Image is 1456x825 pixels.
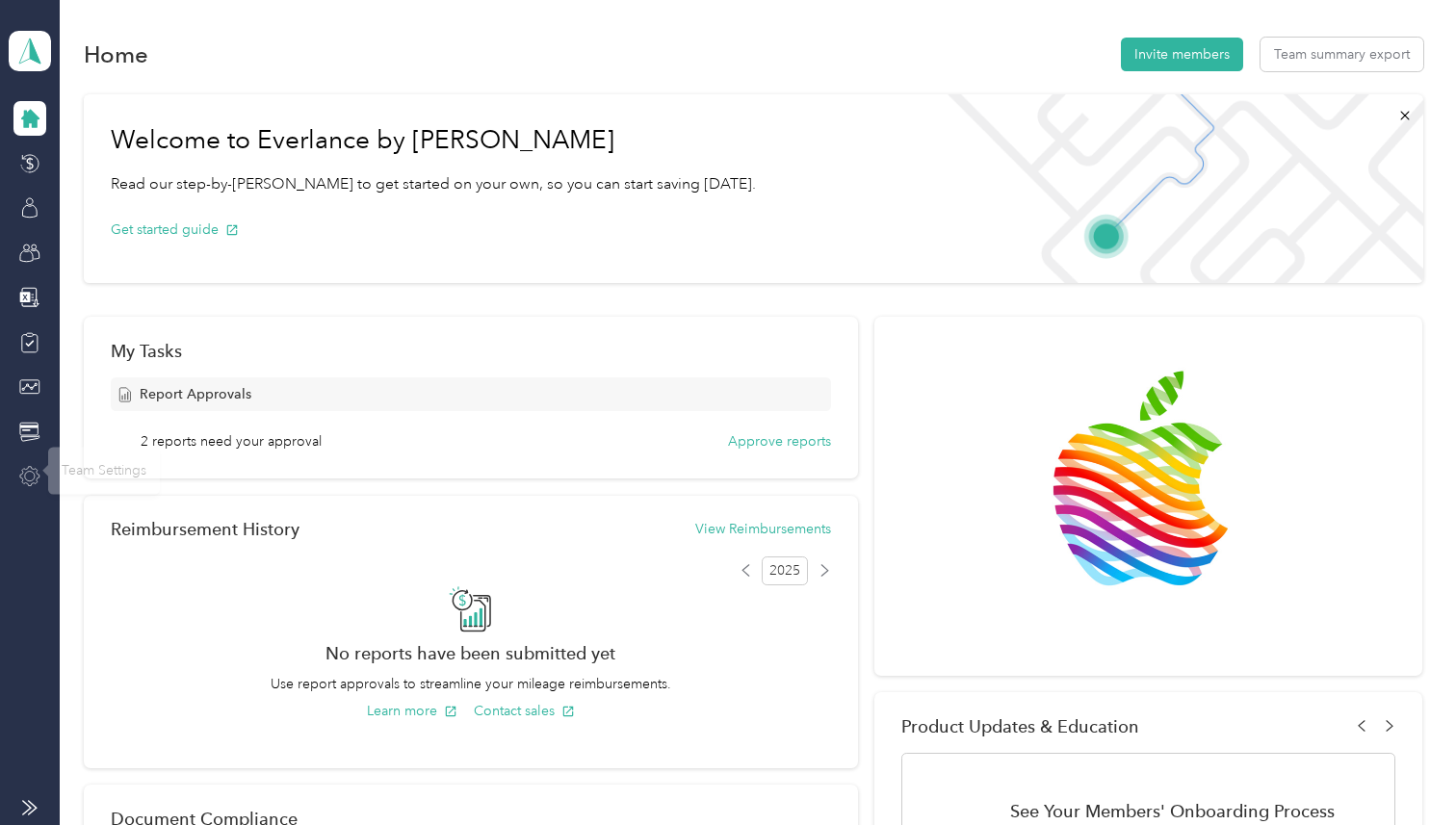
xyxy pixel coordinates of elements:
[111,643,831,663] h2: No reports have been submitted yet
[901,716,1139,736] span: Product Updates & Education
[48,447,160,494] div: Team Settings
[111,125,756,156] h1: Welcome to Everlance by [PERSON_NAME]
[1261,38,1423,71] button: Team summary export
[84,44,148,64] h1: Home
[111,519,299,539] h2: Reimbursement History
[111,172,756,196] p: Read our step-by-[PERSON_NAME] to get started on your own, so you can start saving [DATE].
[695,519,831,539] button: View Reimbursements
[367,701,457,721] button: Learn more
[474,701,575,721] button: Contact sales
[1348,717,1456,825] iframe: Everlance-gr Chat Button Frame
[140,384,251,404] span: Report Approvals
[762,556,808,585] span: 2025
[111,341,831,361] div: My Tasks
[1121,38,1243,71] button: Invite members
[111,219,239,240] button: Get started guide
[1010,801,1374,821] h1: See Your Members' Onboarding Process
[141,431,322,451] span: 2 reports need your approval
[901,344,1395,622] img: Co-branding
[728,431,831,451] button: Approve reports
[111,674,831,694] p: Use report approvals to streamline your mileage reimbursements.
[928,94,1422,283] img: Welcome to everlance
